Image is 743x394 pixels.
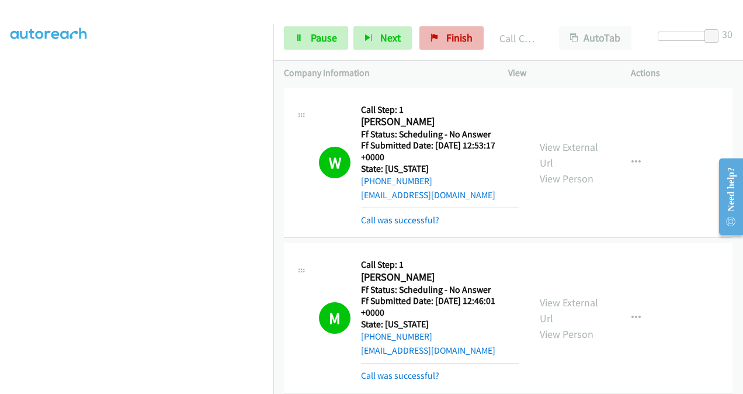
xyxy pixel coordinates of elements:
[361,140,519,163] h5: Ff Submitted Date: [DATE] 12:53:17 +0000
[559,26,631,50] button: AutoTab
[540,172,593,185] a: View Person
[319,147,350,178] h1: W
[419,26,484,50] a: Finish
[361,259,519,271] h5: Call Step: 1
[361,163,519,175] h5: State: [US_STATE]
[540,327,593,341] a: View Person
[361,295,519,318] h5: Ff Submitted Date: [DATE] 12:46:01 +0000
[631,66,732,80] p: Actions
[446,31,473,44] span: Finish
[710,150,743,243] iframe: Resource Center
[353,26,412,50] button: Next
[540,140,598,170] a: View External Url
[361,345,495,356] a: [EMAIL_ADDRESS][DOMAIN_NAME]
[361,175,432,186] a: [PHONE_NUMBER]
[311,31,337,44] span: Pause
[361,189,495,201] a: [EMAIL_ADDRESS][DOMAIN_NAME]
[361,104,519,116] h5: Call Step: 1
[540,296,598,325] a: View External Url
[361,129,519,140] h5: Ff Status: Scheduling - No Answer
[722,26,732,42] div: 30
[361,319,519,330] h5: State: [US_STATE]
[380,31,401,44] span: Next
[361,115,515,129] h2: [PERSON_NAME]
[361,331,432,342] a: [PHONE_NUMBER]
[361,215,439,226] a: Call was successful?
[499,30,538,46] p: Call Completed
[508,66,610,80] p: View
[284,66,487,80] p: Company Information
[284,26,348,50] a: Pause
[361,271,515,284] h2: [PERSON_NAME]
[361,284,519,296] h5: Ff Status: Scheduling - No Answer
[319,302,350,334] h1: M
[361,370,439,381] a: Call was successful?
